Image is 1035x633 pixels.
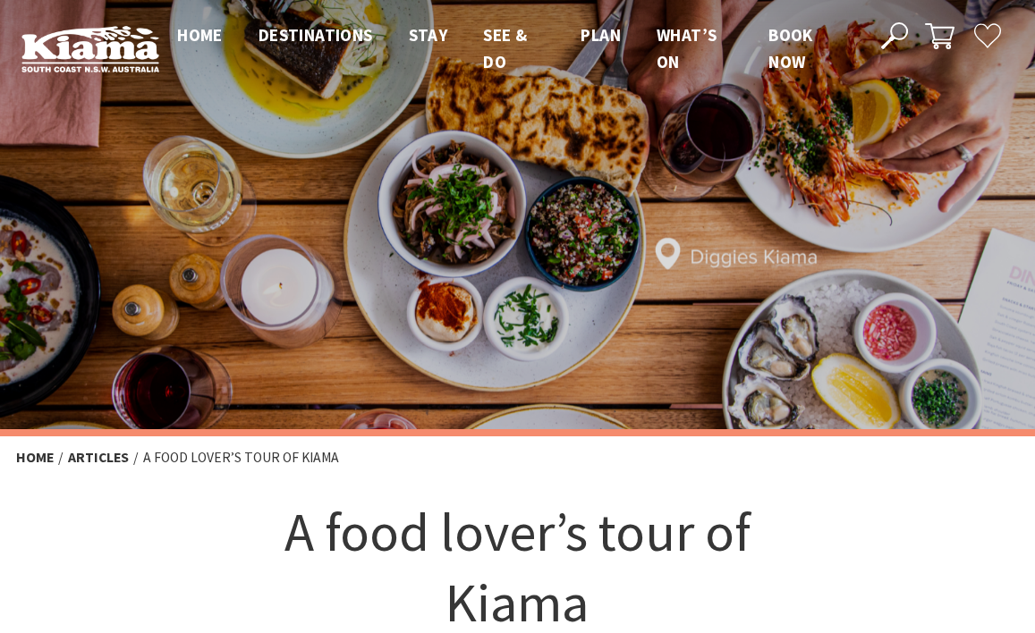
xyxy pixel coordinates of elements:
span: Plan [581,24,621,46]
li: A food lover’s tour of Kiama [143,446,339,468]
a: Home [16,448,54,467]
span: Stay [409,24,448,46]
span: Book now [768,24,813,72]
span: What’s On [657,24,717,72]
span: Home [177,24,223,46]
img: Kiama Logo [21,25,159,72]
span: See & Do [483,24,527,72]
span: Destinations [259,24,373,46]
a: Articles [68,448,129,467]
nav: Main Menu [159,21,861,76]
